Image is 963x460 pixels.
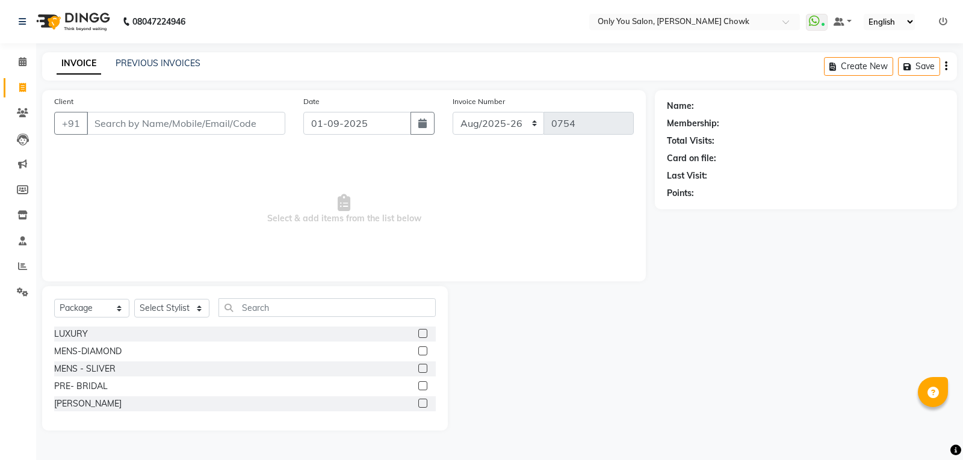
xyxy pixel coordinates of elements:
div: Name: [667,100,694,112]
a: INVOICE [57,53,101,75]
img: logo [31,5,113,38]
div: MENS - SLIVER [54,363,116,375]
div: Points: [667,187,694,200]
div: Membership: [667,117,719,130]
div: PRE- BRIDAL [54,380,108,393]
span: Select & add items from the list below [54,149,634,269]
b: 08047224946 [132,5,185,38]
button: Save [898,57,940,76]
input: Search [218,298,436,317]
label: Client [54,96,73,107]
div: MENS-DIAMOND [54,345,122,358]
div: Last Visit: [667,170,707,182]
input: Search by Name/Mobile/Email/Code [87,112,285,135]
iframe: chat widget [912,412,951,448]
label: Invoice Number [453,96,505,107]
a: PREVIOUS INVOICES [116,58,200,69]
div: [PERSON_NAME] [54,397,122,410]
button: Create New [824,57,893,76]
div: Card on file: [667,152,716,165]
label: Date [303,96,320,107]
div: LUXURY [54,328,88,340]
button: +91 [54,112,88,135]
div: Total Visits: [667,135,714,147]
